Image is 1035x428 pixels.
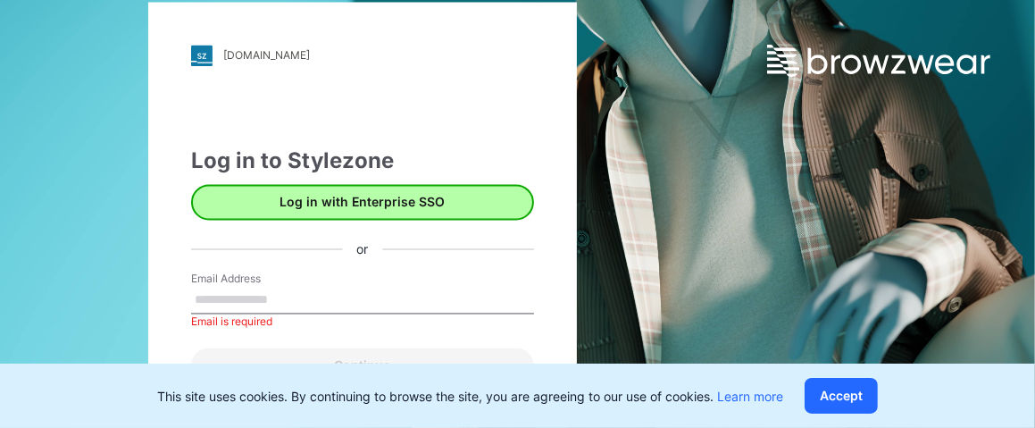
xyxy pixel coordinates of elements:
[767,45,990,77] img: browzwear-logo.e42bd6dac1945053ebaf764b6aa21510.svg
[717,389,783,404] a: Learn more
[805,378,878,414] button: Accept
[191,45,534,66] a: [DOMAIN_NAME]
[191,184,534,220] button: Log in with Enterprise SSO
[191,314,534,330] div: Email is required
[157,387,783,406] p: This site uses cookies. By continuing to browse the site, you are agreeing to our use of cookies.
[223,49,310,63] div: [DOMAIN_NAME]
[342,239,382,258] div: or
[191,271,316,287] label: Email Address
[191,45,213,66] img: stylezone-logo.562084cfcfab977791bfbf7441f1a819.svg
[191,145,534,177] div: Log in to Stylezone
